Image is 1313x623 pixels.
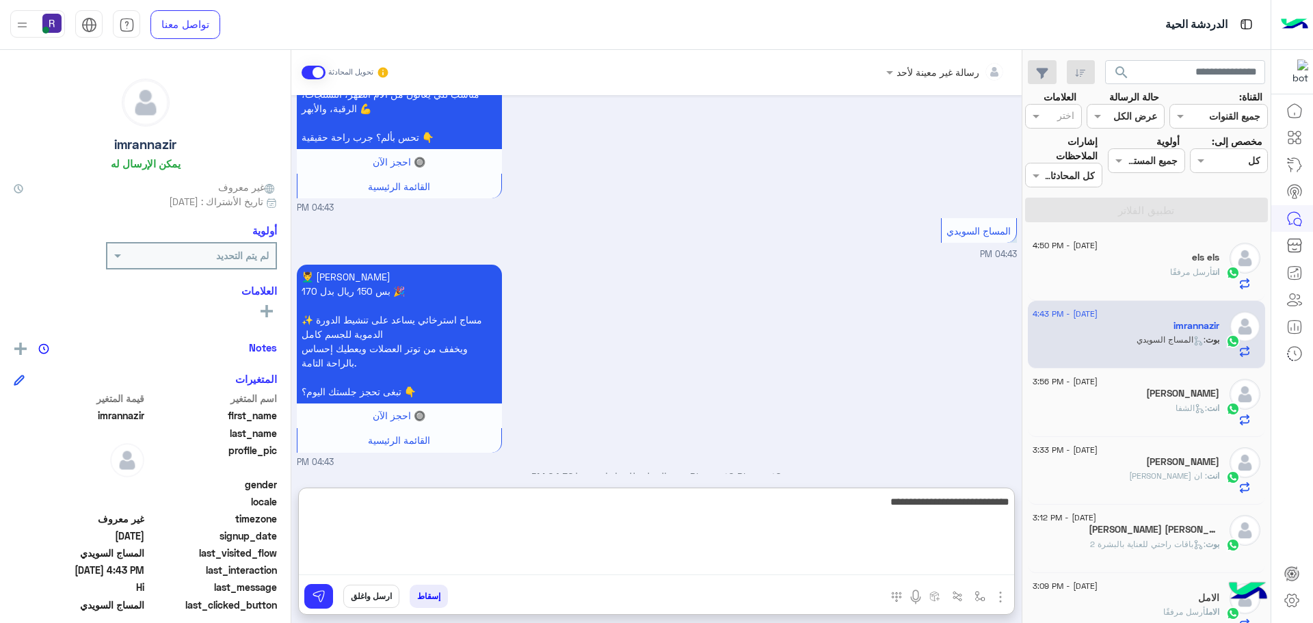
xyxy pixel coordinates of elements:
[1146,388,1219,399] h5: AHMED TAHA
[14,494,144,509] span: null
[1033,580,1098,592] span: [DATE] - 3:09 PM
[14,598,144,612] span: المساج السويدي
[147,494,278,509] span: locale
[1239,90,1262,104] label: القناة:
[14,391,144,406] span: قيمة المتغير
[907,589,924,605] img: send voice note
[1281,10,1308,39] img: Logo
[147,580,278,594] span: last_message
[1176,403,1207,413] span: : الشفا
[14,512,144,526] span: غير معروف
[14,529,144,543] span: 2025-09-12T10:38:00.616Z
[14,546,144,560] span: المساج السويدي
[1226,266,1240,280] img: WhatsApp
[147,529,278,543] span: signup_date
[1230,447,1260,478] img: defaultAdmin.png
[974,591,985,602] img: select flow
[410,585,448,608] button: إسقاط
[1206,334,1219,345] span: بوت
[1170,267,1212,277] span: أرسل مرفقًا
[373,410,425,421] span: 🔘 احجز الآن
[1212,267,1219,277] span: انت
[992,589,1009,605] img: send attachment
[946,585,969,607] button: Trigger scenario
[147,426,278,440] span: last_name
[297,456,334,469] span: 04:43 PM
[1207,470,1219,481] span: انت
[1137,334,1206,345] span: : المساج السويدي
[42,14,62,33] img: userImage
[14,563,144,577] span: 2025-09-17T13:43:40.634Z
[1033,308,1098,320] span: [DATE] - 4:43 PM
[14,408,144,423] span: imrannazir
[1146,456,1219,468] h5: Khaled Alhaddal
[1230,515,1260,546] img: defaultAdmin.png
[924,585,946,607] button: create order
[1230,243,1260,274] img: defaultAdmin.png
[147,563,278,577] span: last_interaction
[1129,470,1207,481] span: ان شاء الله اخوي
[147,512,278,526] span: timezone
[38,343,49,354] img: notes
[328,67,373,78] small: تحويل المحادثة
[122,79,169,126] img: defaultAdmin.png
[1230,311,1260,342] img: defaultAdmin.png
[150,10,220,39] a: تواصل معنا
[929,591,940,602] img: create order
[1057,108,1076,126] div: اختر
[147,598,278,612] span: last_clicked_button
[1207,403,1219,413] span: انت
[114,137,176,153] h5: imrannazir
[1238,16,1255,33] img: tab
[1113,64,1130,81] span: search
[1212,134,1262,148] label: مخصص إلى:
[14,284,277,297] h6: العلامات
[1033,239,1098,252] span: [DATE] - 4:50 PM
[14,580,144,594] span: Hi
[14,16,31,34] img: profile
[297,469,1017,483] p: Rhagent0 Rhagent0 وضع التسليم للمحادثات نشط
[1284,59,1308,84] img: 322853014244696
[312,589,326,603] img: send message
[14,477,144,492] span: null
[169,194,263,209] span: تاريخ الأشتراك : [DATE]
[252,224,277,237] h6: أولوية
[1192,252,1219,263] h5: els els
[297,202,334,215] span: 04:43 PM
[147,391,278,406] span: اسم المتغير
[373,156,425,168] span: 🔘 احجز الآن
[1033,444,1098,456] span: [DATE] - 3:33 PM
[147,477,278,492] span: gender
[1230,379,1260,410] img: defaultAdmin.png
[1089,524,1219,535] h5: Hisham Mohammed Alzain
[81,17,97,33] img: tab
[980,249,1017,259] span: 04:43 PM
[1090,539,1206,549] span: : باقات راحتي للعناية بالبشرة 2
[110,443,144,477] img: defaultAdmin.png
[1025,134,1098,163] label: إشارات الملاحظات
[952,591,963,602] img: Trigger scenario
[891,592,902,602] img: make a call
[1206,607,1219,617] span: الامل
[1224,568,1272,616] img: hulul-logo.png
[147,443,278,475] span: profile_pic
[1198,592,1219,604] h5: الامل
[218,180,277,194] span: غير معروف
[1044,90,1076,104] label: العلامات
[1033,512,1096,524] span: [DATE] - 3:12 PM
[1163,607,1206,617] span: أرسل مرفقًا
[1206,539,1219,549] span: بوت
[147,546,278,560] span: last_visited_flow
[1226,607,1240,620] img: WhatsApp
[1109,90,1159,104] label: حالة الرسالة
[1105,60,1139,90] button: search
[1156,134,1180,148] label: أولوية
[111,157,181,170] h6: يمكن الإرسال له
[531,470,574,482] span: 04:50 PM
[147,408,278,423] span: first_name
[297,265,502,403] p: 17/9/2025, 4:43 PM
[1173,320,1219,332] h5: imrannazir
[946,225,1011,237] span: المساج السويدي
[1226,334,1240,348] img: WhatsApp
[1165,16,1228,34] p: الدردشة الحية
